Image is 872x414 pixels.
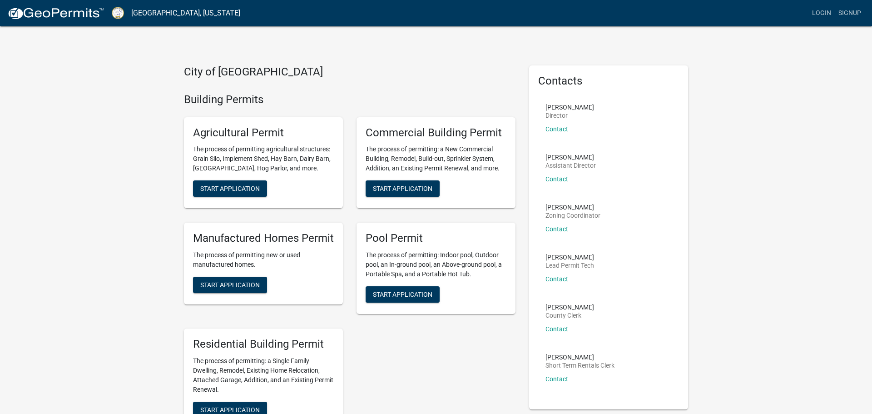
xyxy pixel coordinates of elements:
[545,175,568,183] a: Contact
[193,277,267,293] button: Start Application
[545,375,568,383] a: Contact
[200,281,260,289] span: Start Application
[366,250,506,279] p: The process of permitting: Indoor pool, Outdoor pool, an In-ground pool, an Above-ground pool, a ...
[366,286,440,303] button: Start Application
[366,145,506,173] p: The process of permitting: a New Commercial Building, Remodel, Build-out, Sprinkler System, Addit...
[112,7,124,19] img: Putnam County, Georgia
[193,180,267,197] button: Start Application
[545,304,594,310] p: [PERSON_NAME]
[545,212,600,219] p: Zoning Coordinator
[373,185,432,192] span: Start Application
[366,126,506,140] h5: Commercial Building Permit
[538,75,679,88] h5: Contacts
[131,5,240,21] a: [GEOGRAPHIC_DATA], [US_STATE]
[193,126,334,140] h5: Agricultural Permit
[200,406,260,413] span: Start Application
[184,93,515,106] h4: Building Permits
[835,5,865,22] a: Signup
[545,312,594,319] p: County Clerk
[545,275,568,283] a: Contact
[193,232,334,245] h5: Manufactured Homes Permit
[193,338,334,351] h5: Residential Building Permit
[545,354,614,360] p: [PERSON_NAME]
[200,185,260,192] span: Start Application
[545,154,596,160] p: [PERSON_NAME]
[545,104,594,110] p: [PERSON_NAME]
[193,356,334,394] p: The process of permitting: a Single Family Dwelling, Remodel, Existing Home Relocation, Attached ...
[366,180,440,197] button: Start Application
[545,262,594,269] p: Lead Permit Tech
[545,225,568,233] a: Contact
[545,204,600,210] p: [PERSON_NAME]
[193,145,334,173] p: The process of permitting agricultural structures: Grain Silo, Implement Shed, Hay Barn, Dairy Ba...
[808,5,835,22] a: Login
[545,112,594,119] p: Director
[545,254,594,260] p: [PERSON_NAME]
[193,250,334,269] p: The process of permitting new or used manufactured homes.
[545,362,614,369] p: Short Term Rentals Clerk
[184,65,515,79] h4: City of [GEOGRAPHIC_DATA]
[545,162,596,169] p: Assistant Director
[545,325,568,333] a: Contact
[366,232,506,245] h5: Pool Permit
[373,291,432,298] span: Start Application
[545,125,568,133] a: Contact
